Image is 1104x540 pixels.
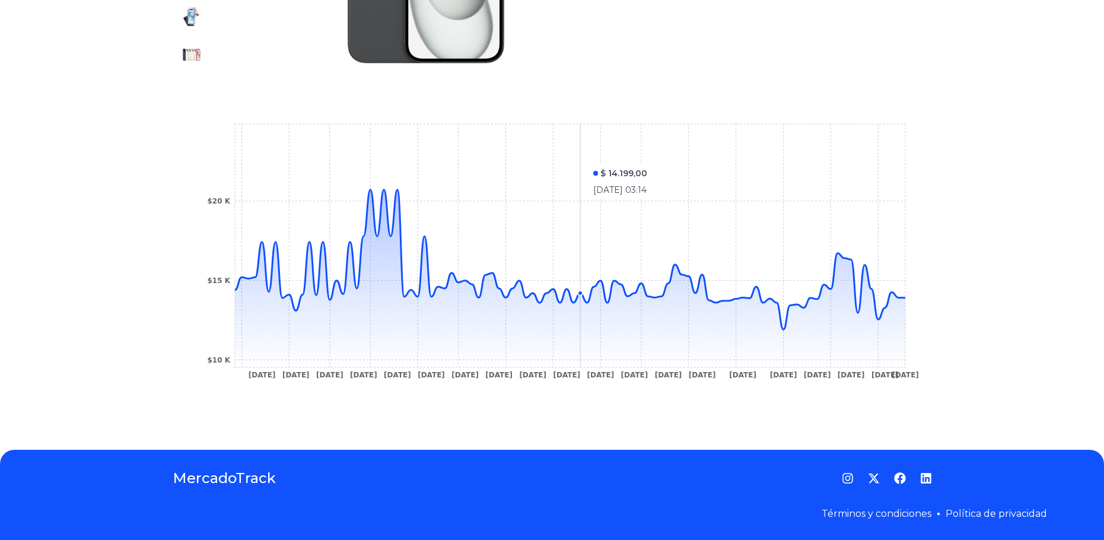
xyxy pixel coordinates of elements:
[842,472,854,484] a: Instagram
[384,371,411,379] tspan: [DATE]
[946,508,1047,519] a: Política de privacidad
[418,371,445,379] tspan: [DATE]
[894,472,906,484] a: Facebook
[553,371,580,379] tspan: [DATE]
[769,371,797,379] tspan: [DATE]
[654,371,682,379] tspan: [DATE]
[248,371,275,379] tspan: [DATE]
[173,469,276,488] a: MercadoTrack
[868,472,880,484] a: Twitter
[282,371,309,379] tspan: [DATE]
[485,371,513,379] tspan: [DATE]
[519,371,546,379] tspan: [DATE]
[822,508,931,519] a: Términos y condiciones
[688,371,715,379] tspan: [DATE]
[350,371,377,379] tspan: [DATE]
[182,45,201,64] img: Apple iPhone 15 (128 GB) - Negro
[803,371,831,379] tspan: [DATE]
[729,371,756,379] tspan: [DATE]
[621,371,648,379] tspan: [DATE]
[871,371,898,379] tspan: [DATE]
[182,7,201,26] img: Apple iPhone 15 (128 GB) - Negro
[207,277,230,285] tspan: $15 K
[837,371,864,379] tspan: [DATE]
[587,371,614,379] tspan: [DATE]
[892,371,919,379] tspan: [DATE]
[451,371,479,379] tspan: [DATE]
[207,356,230,364] tspan: $10 K
[920,472,932,484] a: LinkedIn
[316,371,343,379] tspan: [DATE]
[207,197,230,205] tspan: $20 K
